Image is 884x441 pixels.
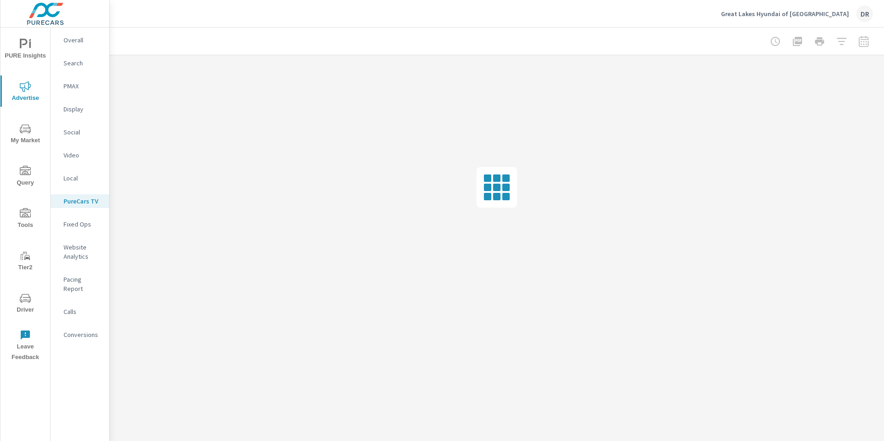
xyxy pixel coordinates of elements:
[64,220,102,229] p: Fixed Ops
[3,123,47,146] span: My Market
[64,58,102,68] p: Search
[64,151,102,160] p: Video
[3,250,47,273] span: Tier2
[721,10,849,18] p: Great Lakes Hyundai of [GEOGRAPHIC_DATA]
[64,197,102,206] p: PureCars TV
[3,208,47,231] span: Tools
[64,104,102,114] p: Display
[64,174,102,183] p: Local
[51,240,109,263] div: Website Analytics
[51,102,109,116] div: Display
[51,33,109,47] div: Overall
[51,305,109,319] div: Calls
[51,148,109,162] div: Video
[64,307,102,316] p: Calls
[51,125,109,139] div: Social
[51,217,109,231] div: Fixed Ops
[51,79,109,93] div: PMAX
[51,171,109,185] div: Local
[3,81,47,104] span: Advertise
[3,330,47,363] span: Leave Feedback
[64,275,102,293] p: Pacing Report
[64,330,102,339] p: Conversions
[0,28,50,366] div: nav menu
[856,6,873,22] div: DR
[51,328,109,342] div: Conversions
[51,194,109,208] div: PureCars TV
[64,35,102,45] p: Overall
[3,293,47,315] span: Driver
[64,81,102,91] p: PMAX
[3,166,47,188] span: Query
[64,243,102,261] p: Website Analytics
[3,39,47,61] span: PURE Insights
[64,128,102,137] p: Social
[51,273,109,296] div: Pacing Report
[51,56,109,70] div: Search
